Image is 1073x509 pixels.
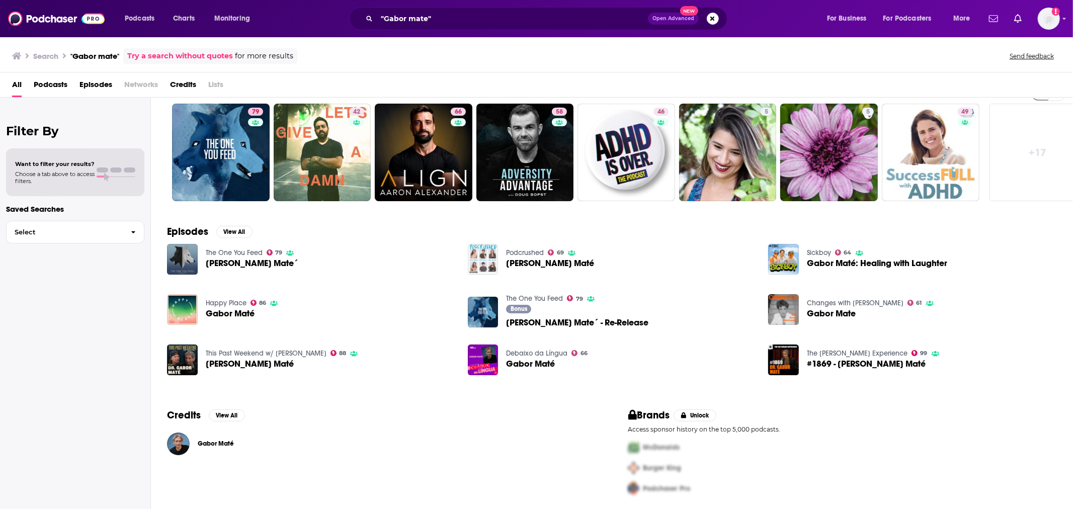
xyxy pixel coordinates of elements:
a: Gabor Maté [506,360,555,368]
a: 49 [958,108,973,116]
span: [PERSON_NAME] Maté [506,259,594,268]
a: 5 [862,108,874,116]
a: Dr. Gabor Maté [206,360,294,368]
span: 46 [657,107,665,117]
img: Dr. Gabor Maté [167,345,198,375]
a: 49 [882,104,979,201]
button: open menu [946,11,983,27]
a: The Joe Rogan Experience [807,349,907,358]
span: McDonalds [643,443,680,452]
span: [PERSON_NAME] Mate´ - Re-Release [506,318,648,327]
a: Show notifications dropdown [1010,10,1026,27]
a: #1869 - Dr. Gabor Maté [807,360,926,368]
span: Charts [173,12,195,26]
a: 46 [653,108,669,116]
button: Send feedback [1007,52,1057,60]
button: open menu [820,11,879,27]
a: Dr. Gabor Mate´ [206,259,298,268]
img: Gabor Maté [167,433,190,455]
a: 79 [248,108,263,116]
a: 86 [251,300,267,306]
img: Gabor Maté [468,345,499,375]
button: Show profile menu [1038,8,1060,30]
a: Gabor Mate [807,309,856,318]
a: Credits [170,76,196,97]
img: Gabor Maté [167,294,198,325]
h2: Episodes [167,225,208,238]
span: Select [7,229,123,235]
a: Debaixo da Língua [506,349,567,358]
h2: Credits [167,409,201,421]
span: 99 [921,351,928,356]
a: Dr. Gabor Mate´ [167,244,198,275]
a: 5 [761,108,772,116]
span: Want to filter your results? [15,160,95,167]
span: 79 [275,250,282,255]
input: Search podcasts, credits, & more... [377,11,648,27]
a: This Past Weekend w/ Theo Von [206,349,326,358]
span: 5 [866,107,870,117]
button: open menu [118,11,168,27]
h3: "Gabor mate" [70,51,119,61]
a: Show notifications dropdown [985,10,1002,27]
span: 66 [455,107,462,117]
span: Gabor Maté [198,440,234,448]
a: 42 [349,108,364,116]
span: Choose a tab above to access filters. [15,171,95,185]
button: Open AdvancedNew [648,13,699,25]
span: 5 [765,107,768,117]
a: 5 [780,104,878,201]
span: 88 [339,351,346,356]
span: Monitoring [214,12,250,26]
a: 69 [548,249,564,256]
img: Gabor Mate [768,294,799,325]
span: [PERSON_NAME] Mate´ [206,259,298,268]
span: Gabor Maté: Healing with Laughter [807,259,947,268]
a: Dr. Gabor Maté [506,259,594,268]
span: For Podcasters [883,12,932,26]
a: 79 [267,249,283,256]
span: 42 [353,107,360,117]
div: Search podcasts, credits, & more... [359,7,737,30]
img: Dr. Gabor Maté [468,244,499,275]
a: 42 [274,104,371,201]
span: 69 [557,250,564,255]
img: Gabor Maté: Healing with Laughter [768,244,799,275]
a: 64 [835,249,852,256]
span: 79 [252,107,259,117]
a: All [12,76,22,97]
p: Access sponsor history on the top 5,000 podcasts. [628,426,1057,433]
span: 58 [556,107,563,117]
a: 5 [679,104,777,201]
h2: Filter By [6,124,144,138]
a: Charts [167,11,201,27]
a: 61 [907,300,922,306]
a: 66 [571,350,588,356]
button: Gabor MatéGabor Maté [167,428,596,460]
img: User Profile [1038,8,1060,30]
span: New [680,6,698,16]
button: View All [209,409,245,421]
img: Dr. Gabor Mate´ - Re-Release [468,297,499,327]
a: Dr. Gabor Mate´ - Re-Release [506,318,648,327]
button: View All [216,226,253,238]
span: Lists [208,76,223,97]
button: open menu [877,11,946,27]
span: Podcasts [34,76,67,97]
span: For Business [827,12,867,26]
span: [PERSON_NAME] Maté [206,360,294,368]
button: Select [6,221,144,243]
a: Sickboy [807,248,831,257]
img: #1869 - Dr. Gabor Maté [768,345,799,375]
a: Gabor Maté [206,309,255,318]
img: Podchaser - Follow, Share and Rate Podcasts [8,9,105,28]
